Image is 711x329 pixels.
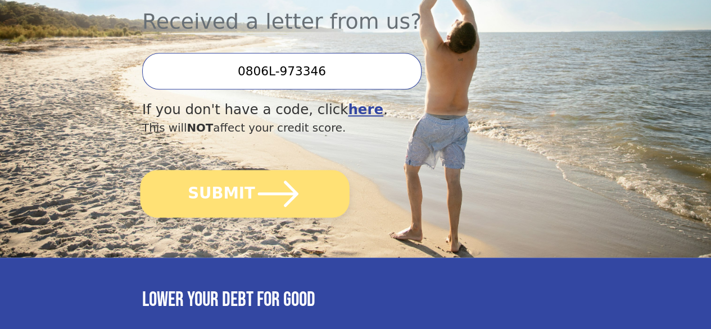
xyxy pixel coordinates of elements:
[142,100,505,120] div: If you don't have a code, click .
[142,288,569,312] h3: Lower your debt for good
[140,170,349,218] button: SUBMIT
[348,101,383,118] a: here
[187,121,213,134] span: NOT
[142,53,422,89] input: Enter your Offer Code:
[142,120,505,137] div: This will affect your credit score.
